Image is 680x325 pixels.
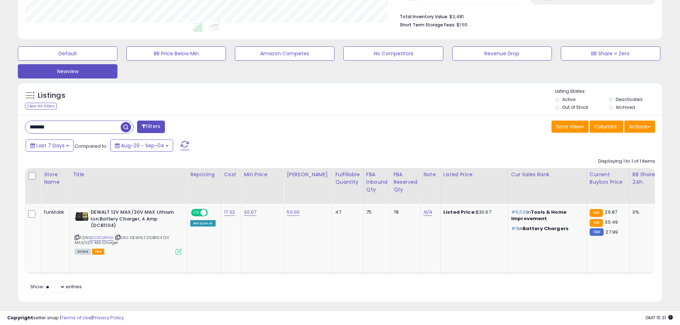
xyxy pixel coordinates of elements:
[75,143,107,149] span: Compared to:
[511,209,566,222] span: Tools & Home Improvement
[121,142,164,149] span: Aug-29 - Sep-04
[605,229,618,235] span: 27.99
[400,12,650,20] li: $3,481
[18,64,117,78] button: Newview
[616,104,635,110] label: Archived
[335,171,360,186] div: Fulfillable Quantity
[190,220,215,227] div: Amazon AI
[366,209,385,215] div: 75
[244,171,281,178] div: Min Price
[224,171,238,178] div: Cost
[38,91,65,101] h5: Listings
[511,225,581,232] p: in
[18,46,117,61] button: Default
[75,209,182,254] div: ASIN:
[562,96,575,102] label: Active
[590,219,603,227] small: FBA
[400,14,448,20] b: Total Inventory Value:
[190,171,218,178] div: Repricing
[110,139,173,152] button: Aug-29 - Sep-04
[590,209,603,217] small: FBA
[25,103,57,110] div: Clear All Filters
[7,314,33,321] strong: Copyright
[561,46,660,61] button: BB Share = Zero
[393,209,415,215] div: 78
[443,209,503,215] div: $30.67
[30,283,82,290] span: Show: entries
[92,314,124,321] a: Privacy Policy
[75,235,169,245] span: | SKU: DEWALT DCB1104 12V MAX/20V 4Ah Charger
[235,46,334,61] button: Amazon Competes
[443,171,505,178] div: Listed Price
[605,219,618,225] span: 30.49
[616,96,643,102] label: Deactivated
[61,314,91,321] a: Terms of Use
[443,209,476,215] b: Listed Price:
[26,139,74,152] button: Last 7 Days
[594,123,617,130] span: Columns
[287,209,299,216] a: 50.00
[633,171,659,186] div: BB Share 24h.
[44,209,64,215] div: FunMatik
[590,228,604,236] small: FBM
[423,171,437,178] div: Note
[91,209,177,231] b: DEWALT 12V MAX/20V MAX Lithium Ion Battery Charger, 4 Amp (DCB1104)
[207,210,218,216] span: OFF
[73,171,184,178] div: Title
[511,209,527,215] span: #5,501
[598,158,655,165] div: Displaying 1 to 1 of 1 items
[523,225,569,232] span: Battery Chargers
[423,209,432,216] a: N/A
[75,209,89,223] img: 410N2E-0hZL._SL40_.jpg
[624,121,655,133] button: Actions
[92,249,104,255] span: FBA
[511,171,584,178] div: Cur Sales Rank
[562,104,588,110] label: Out of Stock
[75,249,91,255] span: All listings currently available for purchase on Amazon
[551,121,589,133] button: Save View
[645,314,673,321] span: 2025-09-12 15:31 GMT
[244,209,256,216] a: 30.67
[89,235,114,241] a: B0CKDJRN51
[457,21,468,28] span: $1.55
[335,209,357,215] div: 47
[400,22,455,28] b: Short Term Storage Fees:
[7,315,124,321] div: seller snap | |
[590,121,623,133] button: Columns
[633,209,656,215] div: 0%
[343,46,443,61] button: No Competitors
[393,171,417,193] div: FBA Reserved Qty
[590,171,626,186] div: Current Buybox Price
[605,209,617,215] span: 29.87
[555,88,662,95] p: Listing States:
[36,142,65,149] span: Last 7 Days
[452,46,552,61] button: Revenue Drop
[224,209,235,216] a: 17.32
[44,171,67,186] div: Store Name
[511,225,518,232] span: #11
[287,171,329,178] div: [PERSON_NAME]
[137,121,165,133] button: Filters
[366,171,388,193] div: FBA inbound Qty
[192,210,201,216] span: ON
[126,46,226,61] button: BB Price Below Min
[511,209,581,222] p: in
